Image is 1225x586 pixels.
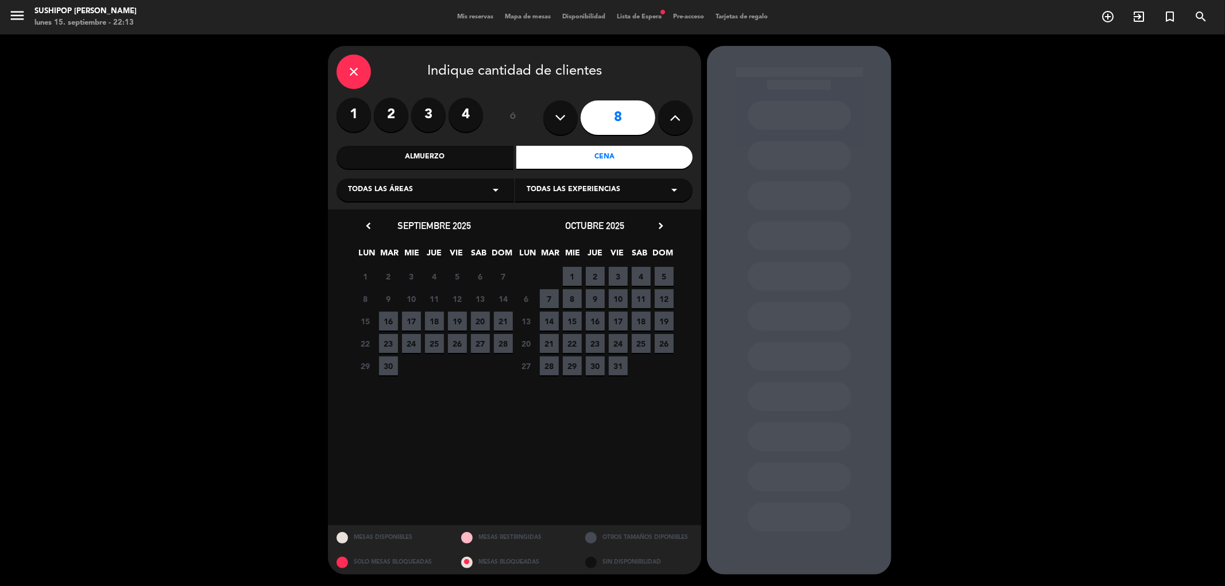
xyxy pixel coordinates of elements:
[566,220,625,231] span: octubre 2025
[609,334,628,353] span: 24
[519,246,538,265] span: LUN
[471,334,490,353] span: 27
[402,289,421,308] span: 10
[541,246,560,265] span: MAR
[611,14,667,20] span: Lista de Espera
[449,98,483,132] label: 4
[9,7,26,24] i: menu
[494,334,513,353] span: 28
[362,220,374,232] i: chevron_left
[577,550,701,575] div: SIN DISPONIBILIDAD
[540,356,559,375] span: 28
[379,334,398,353] span: 23
[489,183,503,197] i: arrow_drop_down
[34,17,137,29] div: lunes 15. septiembre - 22:13
[494,312,513,331] span: 21
[374,98,408,132] label: 2
[34,6,137,17] div: Sushipop [PERSON_NAME]
[710,14,774,20] span: Tarjetas de regalo
[586,356,605,375] span: 30
[403,246,422,265] span: MIE
[632,267,651,286] span: 4
[609,312,628,331] span: 17
[337,146,513,169] div: Almuerzo
[586,334,605,353] span: 23
[453,525,577,550] div: MESAS RESTRINGIDAS
[563,267,582,286] span: 1
[448,312,467,331] span: 19
[563,246,582,265] span: MIE
[451,14,499,20] span: Mis reservas
[425,334,444,353] span: 25
[563,312,582,331] span: 15
[379,267,398,286] span: 2
[540,312,559,331] span: 14
[586,312,605,331] span: 16
[540,289,559,308] span: 7
[358,246,377,265] span: LUN
[1194,10,1208,24] i: search
[471,312,490,331] span: 20
[328,550,453,575] div: SOLO MESAS BLOQUEADAS
[402,267,421,286] span: 3
[632,289,651,308] span: 11
[557,14,611,20] span: Disponibilidad
[1163,10,1177,24] i: turned_in_not
[540,334,559,353] span: 21
[402,334,421,353] span: 24
[348,184,413,196] span: Todas las áreas
[586,267,605,286] span: 2
[655,289,674,308] span: 12
[577,525,701,550] div: OTROS TAMAÑOS DIPONIBLES
[1132,10,1146,24] i: exit_to_app
[425,312,444,331] span: 18
[494,267,513,286] span: 7
[425,267,444,286] span: 4
[328,525,453,550] div: MESAS DISPONIBLES
[609,356,628,375] span: 31
[356,312,375,331] span: 15
[494,289,513,308] span: 14
[379,312,398,331] span: 16
[471,267,490,286] span: 6
[563,356,582,375] span: 29
[667,183,681,197] i: arrow_drop_down
[499,14,557,20] span: Mapa de mesas
[608,246,627,265] span: VIE
[411,98,446,132] label: 3
[492,246,511,265] span: DOM
[448,334,467,353] span: 26
[402,312,421,331] span: 17
[337,98,371,132] label: 1
[659,9,666,15] span: fiber_manual_record
[586,289,605,308] span: 9
[379,289,398,308] span: 9
[356,334,375,353] span: 22
[447,246,466,265] span: VIE
[631,246,650,265] span: SAB
[517,312,536,331] span: 13
[453,550,577,575] div: MESAS BLOQUEADAS
[471,289,490,308] span: 13
[527,184,620,196] span: Todas las experiencias
[586,246,605,265] span: JUE
[517,356,536,375] span: 27
[517,334,536,353] span: 20
[655,312,674,331] span: 19
[516,146,693,169] div: Cena
[337,55,693,89] div: Indique cantidad de clientes
[356,356,375,375] span: 29
[517,289,536,308] span: 6
[609,267,628,286] span: 3
[380,246,399,265] span: MAR
[448,289,467,308] span: 12
[9,7,26,28] button: menu
[356,289,375,308] span: 8
[632,334,651,353] span: 25
[347,65,361,79] i: close
[379,356,398,375] span: 30
[667,14,710,20] span: Pre-acceso
[655,220,667,232] i: chevron_right
[425,246,444,265] span: JUE
[1101,10,1115,24] i: add_circle_outline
